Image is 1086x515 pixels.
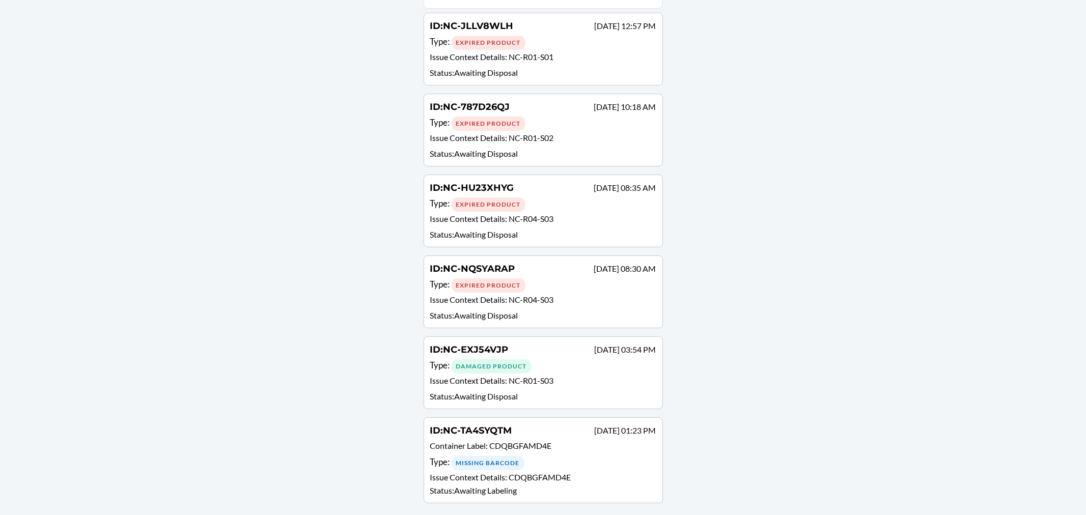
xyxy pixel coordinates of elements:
p: Status : Awaiting Disposal [430,148,656,160]
span: CDQBGFAMD4E [509,472,571,482]
p: Status : Awaiting Disposal [430,309,656,322]
span: NC-R04-S03 [509,214,554,223]
p: [DATE] 08:35 AM [594,182,656,194]
p: Status : Awaiting Disposal [430,67,656,79]
p: [DATE] 01:23 PM [595,424,656,437]
p: Status : Awaiting Disposal [430,390,656,403]
span: NC-TA4SYQTM [443,425,512,436]
div: Expired Product [452,36,525,50]
p: Issue Context Details : [430,294,656,308]
span: NC-JLLV8WLH [443,20,514,32]
a: ID:NC-TA4SYQTM[DATE] 01:23 PMContainer Label: CDQBGFAMD4EType: Missing BarcodeIssue Context Detai... [424,417,663,503]
div: Damaged Product [452,359,532,374]
a: ID:NC-787D26QJ[DATE] 10:18 AMType: Expired ProductIssue Context Details: NC-R01-S02Status:Awaitin... [424,94,663,166]
p: Issue Context Details : [430,51,656,66]
h4: ID : [430,181,514,194]
h4: ID : [430,19,514,33]
p: Issue Context Details : [430,132,656,147]
span: NC-R01-S02 [509,133,554,142]
span: NC-R04-S03 [509,295,554,304]
p: Issue Context Details : [430,471,656,483]
div: Type : [430,359,656,374]
a: ID:NC-HU23XHYG[DATE] 08:35 AMType: Expired ProductIssue Context Details: NC-R04-S03Status:Awaitin... [424,175,663,247]
div: Expired Product [452,197,525,212]
p: Issue Context Details : [430,213,656,227]
div: Type : [430,116,656,131]
div: Type : [430,197,656,212]
div: Type : [430,35,656,50]
div: Type : [430,455,656,470]
a: ID:NC-EXJ54VJP[DATE] 03:54 PMType: Damaged ProductIssue Context Details: NC-R01-S03Status:Awaitin... [424,336,663,409]
h4: ID : [430,262,515,275]
div: Expired Product [452,278,525,293]
span: NC-NQSYARAP [443,263,515,274]
div: Missing Barcode [452,456,524,470]
span: NC-787D26QJ [443,101,510,112]
p: [DATE] 08:30 AM [594,263,656,275]
p: [DATE] 03:54 PM [595,344,656,356]
p: [DATE] 12:57 PM [595,20,656,32]
div: Type : [430,278,656,293]
div: Expired Product [452,117,525,131]
span: NC-R01-S03 [509,376,554,385]
p: Status : Awaiting Disposal [430,228,656,241]
a: ID:NC-NQSYARAP[DATE] 08:30 AMType: Expired ProductIssue Context Details: NC-R04-S03Status:Awaitin... [424,255,663,328]
span: NC-R01-S01 [509,52,554,62]
span: CDQBGFAMD4E [490,441,552,450]
p: Status : Awaiting Labeling [430,484,656,497]
h4: ID : [430,100,510,113]
h4: ID : [430,424,512,437]
h4: ID : [430,343,509,356]
a: ID:NC-JLLV8WLH[DATE] 12:57 PMType: Expired ProductIssue Context Details: NC-R01-S01Status:Awaitin... [424,13,663,85]
p: Issue Context Details : [430,375,656,389]
p: [DATE] 10:18 AM [594,101,656,113]
p: Container Label : [430,440,656,454]
span: NC-EXJ54VJP [443,344,509,355]
span: NC-HU23XHYG [443,182,514,193]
